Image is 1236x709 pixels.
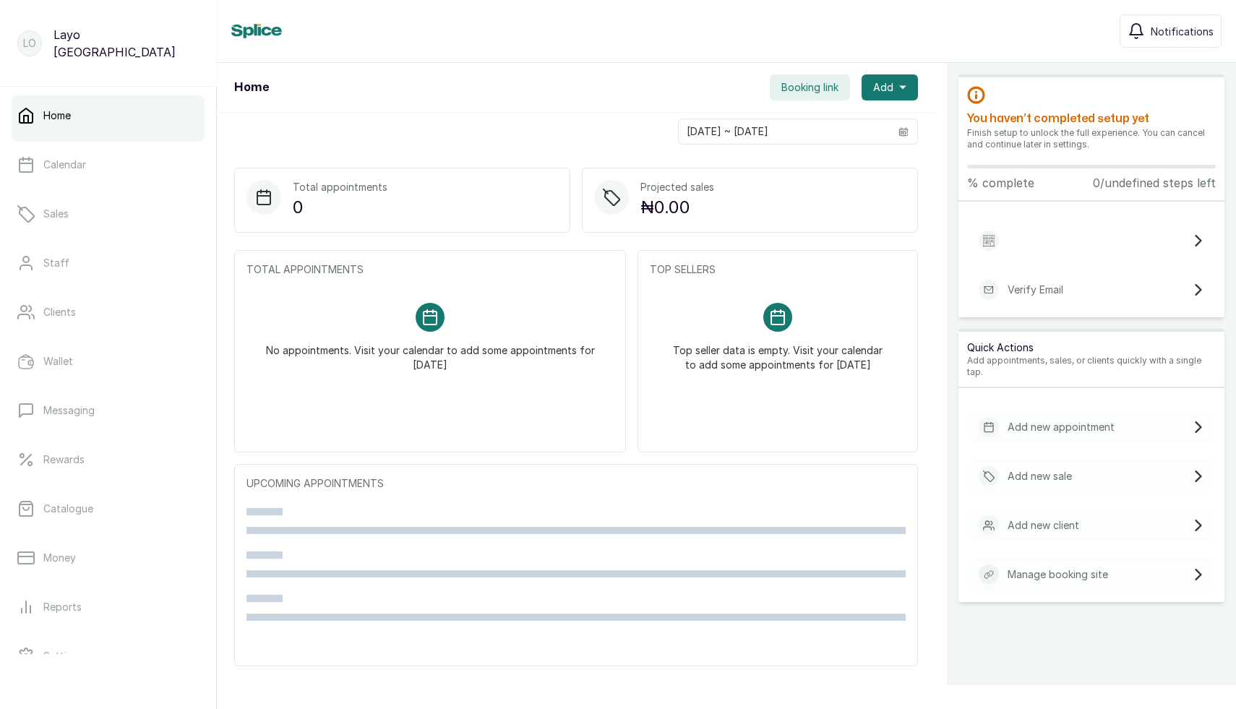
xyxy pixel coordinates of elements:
[293,194,387,220] p: 0
[12,587,205,627] a: Reports
[862,74,918,100] button: Add
[12,292,205,332] a: Clients
[679,119,890,144] input: Select date
[781,80,838,95] span: Booking link
[234,79,269,96] h1: Home
[967,355,1216,378] p: Add appointments, sales, or clients quickly with a single tap.
[43,452,85,467] p: Rewards
[43,600,82,614] p: Reports
[967,127,1216,150] p: Finish setup to unlock the full experience. You can cancel and continue later in settings.
[1008,420,1115,434] p: Add new appointment
[1093,174,1216,192] p: 0/undefined steps left
[12,489,205,529] a: Catalogue
[246,262,614,277] p: TOTAL APPOINTMENTS
[43,108,71,123] p: Home
[43,305,76,319] p: Clients
[12,390,205,431] a: Messaging
[246,476,906,491] p: UPCOMING APPOINTMENTS
[43,354,73,369] p: Wallet
[1008,518,1079,533] p: Add new client
[43,158,86,172] p: Calendar
[12,145,205,185] a: Calendar
[1008,567,1108,582] p: Manage booking site
[967,340,1216,355] p: Quick Actions
[43,502,93,516] p: Catalogue
[1008,283,1063,297] p: Verify Email
[43,649,84,663] p: Settings
[43,403,95,418] p: Messaging
[1151,24,1214,39] span: Notifications
[43,256,69,270] p: Staff
[640,194,714,220] p: ₦0.00
[264,332,596,372] p: No appointments. Visit your calendar to add some appointments for [DATE]
[53,26,199,61] p: Layo [GEOGRAPHIC_DATA]
[873,80,893,95] span: Add
[967,174,1034,192] p: % complete
[23,36,36,51] p: LO
[12,194,205,234] a: Sales
[650,262,906,277] p: TOP SELLERS
[12,439,205,480] a: Rewards
[1008,469,1072,484] p: Add new sale
[667,332,888,372] p: Top seller data is empty. Visit your calendar to add some appointments for [DATE]
[12,341,205,382] a: Wallet
[12,95,205,136] a: Home
[640,180,714,194] p: Projected sales
[12,538,205,578] a: Money
[12,243,205,283] a: Staff
[1120,14,1222,48] button: Notifications
[12,636,205,676] a: Settings
[293,180,387,194] p: Total appointments
[770,74,850,100] button: Booking link
[967,110,1216,127] h2: You haven’t completed setup yet
[43,551,76,565] p: Money
[898,126,909,137] svg: calendar
[43,207,69,221] p: Sales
